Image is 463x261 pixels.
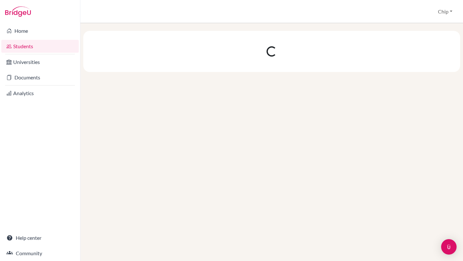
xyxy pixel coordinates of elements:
[1,87,79,100] a: Analytics
[1,231,79,244] a: Help center
[1,247,79,260] a: Community
[441,239,457,255] div: Open Intercom Messenger
[5,6,31,17] img: Bridge-U
[1,56,79,68] a: Universities
[1,40,79,53] a: Students
[1,71,79,84] a: Documents
[1,24,79,37] a: Home
[435,5,455,18] button: Chip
